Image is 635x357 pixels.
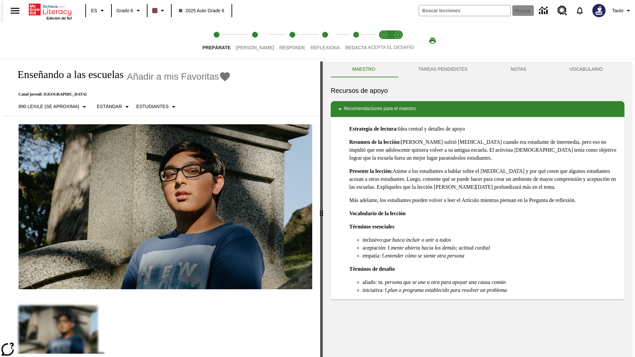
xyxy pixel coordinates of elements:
em: incluir o unir a todos [406,237,451,243]
span: Tauto [612,7,623,14]
button: Escoja un nuevo avatar [588,2,610,19]
p: Estándar [97,103,122,110]
em: abierta hacia los demás; actitud cordial [405,245,490,251]
p: Anime a los estudiantes a hablar sobre el [MEDICAL_DATA] y por qué creen que algunos estudiantes ... [349,167,619,191]
button: Responde step 3 of 5 [274,22,311,59]
button: Seleccionar estudiante [134,101,180,113]
button: VOCABULARIO [548,61,624,77]
strong: Vocabulario de la lección [349,211,406,216]
span: ACEPTA EL DESAFÍO [368,45,414,50]
em: cómo se siente otra persona [405,253,464,258]
em: mente [391,245,403,251]
span: Añadir a mis Favoritas [127,71,219,82]
input: Buscar campo [419,5,510,16]
p: Más adelante, los estudiantes pueden volver a leer el Artículo mientras piensan en la Pregunta de... [349,196,619,204]
span: Prepárate [202,45,231,50]
button: Grado: Grado 6, Elige un grado [114,5,145,17]
p: [PERSON_NAME] sufrió [MEDICAL_DATA] cuando era estudiante de intermedia, pero eso no impidió que ... [349,138,619,162]
a: Centro de recursos, Se abrirá en una pestaña nueva. [553,2,571,20]
li: aliado: m [362,278,619,286]
strong: Resumen de la lección: [349,139,401,145]
button: Redacta step 5 of 5 [340,22,372,59]
strong: Términos esenciales [349,224,394,229]
div: Pulsa la tecla de intro o la barra espaciadora y luego presiona las flechas de derecha e izquierd... [320,61,323,357]
text: 2 [397,33,399,36]
div: Recomendaciones para el maestro [331,101,624,117]
a: Centro de información [535,2,553,20]
li: empatía: f. [362,252,619,260]
p: 890 Lexile (Se aproxima) [19,103,79,110]
div: reading [3,61,320,354]
button: Seleccione Lexile, 890 Lexile (Se aproxima) [16,101,91,113]
p: Canal juvenil: [GEOGRAPHIC_DATA] [11,92,231,97]
span: Reflexiona [311,45,340,50]
p: Recomendaciones para el maestro [344,105,416,113]
span: 2025 Auto Grade 6 [179,7,225,14]
em: que busca [383,237,404,243]
span: Responde [279,45,305,50]
img: Avatar [592,4,606,17]
p: Idea central y detalles de apoyo [349,125,619,133]
li: iniciativa: f. [362,286,619,294]
button: NOTAS [489,61,548,77]
button: El color de la clase es café oscuro. Cambiar el color de la clase. [149,5,169,17]
h1: Enseñando a las escuelas [11,68,124,81]
strong: Estrategia de lectura: [349,126,398,132]
div: activity [323,61,632,357]
em: plan o programa establecido para resolver un problema [388,287,507,293]
button: Perfil/Configuración [610,5,635,17]
em: entender [385,253,403,258]
button: Tipo de apoyo, Estándar [94,101,134,113]
li: inclusivo: [362,236,619,244]
button: Lee step 2 of 5 [231,22,279,59]
button: Acepta el desafío contesta step 2 of 2 [388,22,407,59]
em: todos [448,155,460,161]
h6: Recursos de apoyo [331,85,624,96]
text: 1 [383,33,385,36]
span: [PERSON_NAME] [236,45,274,50]
button: Maestro [331,61,397,77]
button: Acepta el desafío lee step 1 of 2 [374,22,394,59]
span: Grado 6 [116,7,133,14]
button: Añadir a mis Favoritas - Enseñando a las escuelas [127,71,231,82]
button: Abrir el menú lateral [5,1,25,20]
strong: Términos de desafío [349,266,395,272]
div: Instructional Panel Tabs [331,61,624,77]
span: ES [91,7,97,14]
p: Estudiantes [136,103,169,110]
button: Imprimir [422,35,443,47]
a: Notificaciones [571,2,588,19]
li: aceptación: f. [362,244,619,252]
button: Lenguaje: ES, Selecciona un idioma [88,5,109,17]
button: Prepárate step 1 of 5 [197,22,236,59]
strong: Presente la lección: [349,168,393,174]
button: Reflexiona step 4 of 5 [305,22,345,59]
span: Edición de NJ [47,16,72,20]
button: TAREAS PENDIENTES [397,61,489,77]
span: Redacta [345,45,367,50]
div: Portada [29,2,72,20]
em: . persona que se une a otra para apoyar una causa común [382,279,506,285]
img: un adolescente sentado cerca de una gran lápida de cementerio. [19,124,312,290]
